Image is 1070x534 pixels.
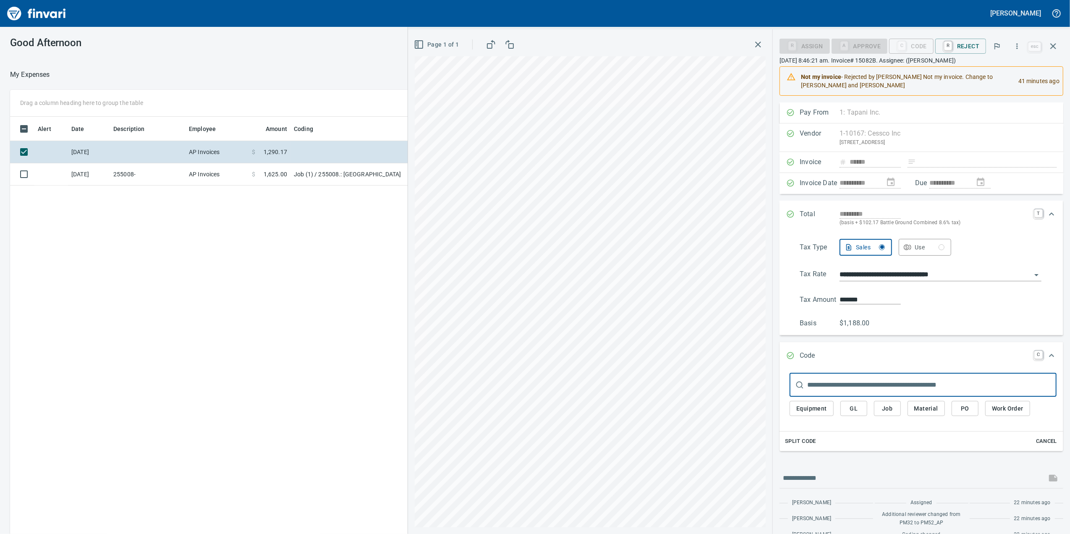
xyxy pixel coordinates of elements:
[252,148,255,156] span: $
[1034,351,1043,359] a: C
[780,370,1063,451] div: Expand
[1034,209,1043,217] a: T
[952,401,978,416] button: PO
[20,99,143,107] p: Drag a column heading here to group the table
[910,499,932,507] span: Assigned
[908,401,945,416] button: Material
[991,9,1041,18] h5: [PERSON_NAME]
[856,242,885,253] div: Sales
[264,148,287,156] span: 1,290.17
[792,515,831,523] span: [PERSON_NAME]
[801,73,841,80] strong: Not my invoice
[71,124,95,134] span: Date
[840,401,867,416] button: GL
[992,403,1023,414] span: Work Order
[780,201,1063,236] div: Expand
[780,56,1063,65] p: [DATE] 8:46:21 am. Invoice# 15082B. Assignee: ([PERSON_NAME])
[294,124,324,134] span: Coding
[847,403,861,414] span: GL
[840,219,1029,227] p: (basis + $102.17 Battle Ground Combined 8.6% tax)
[1014,515,1051,523] span: 22 minutes ago
[985,401,1030,416] button: Work Order
[790,401,834,416] button: Equipment
[113,124,156,134] span: Description
[264,170,287,178] span: 1,625.00
[800,242,840,256] p: Tax Type
[266,124,287,134] span: Amount
[874,401,901,416] button: Job
[935,39,986,54] button: RReject
[186,141,249,163] td: AP Invoices
[915,242,944,253] div: Use
[68,163,110,186] td: [DATE]
[186,163,249,186] td: AP Invoices
[10,70,50,80] nav: breadcrumb
[914,403,938,414] span: Material
[38,124,62,134] span: Alert
[942,39,979,53] span: Reject
[832,42,888,49] div: Coding Required
[68,141,110,163] td: [DATE]
[783,435,818,448] button: Split Code
[10,70,50,80] p: My Expenses
[290,163,500,186] td: Job (1) / 255008.: [GEOGRAPHIC_DATA]
[796,403,827,414] span: Equipment
[255,124,287,134] span: Amount
[958,403,972,414] span: PO
[412,37,462,52] button: Page 1 of 1
[785,437,816,446] span: Split Code
[1014,499,1051,507] span: 22 minutes ago
[1033,435,1060,448] button: Cancel
[71,124,84,134] span: Date
[110,163,186,186] td: 255008-
[801,69,1012,93] div: - Rejected by [PERSON_NAME] Not my invoice. Change to [PERSON_NAME] and [PERSON_NAME]
[416,39,459,50] span: Page 1 of 1
[1012,69,1060,93] div: 41 minutes ago
[881,403,894,414] span: Job
[189,124,227,134] span: Employee
[840,318,879,328] p: $1,188.00
[252,170,255,178] span: $
[1026,36,1063,56] span: Close invoice
[294,124,313,134] span: Coding
[189,124,216,134] span: Employee
[1031,269,1042,281] button: Open
[780,42,829,49] div: Assign
[989,7,1043,20] button: [PERSON_NAME]
[1035,437,1058,446] span: Cancel
[780,236,1063,335] div: Expand
[899,239,951,256] button: Use
[840,239,892,256] button: Sales
[944,41,952,50] a: R
[800,318,840,328] p: Basis
[800,209,840,227] p: Total
[113,124,145,134] span: Description
[10,37,277,49] h3: Good Afternoon
[1028,42,1041,51] a: esc
[800,295,840,305] p: Tax Amount
[1043,468,1063,488] span: This records your message into the invoice and notifies anyone mentioned
[800,351,840,361] p: Code
[879,510,964,527] span: Additional reviewer changed from PM32 to PM52_AP
[800,269,840,281] p: Tax Rate
[889,42,934,49] div: Code
[1008,37,1026,55] button: More
[988,37,1006,55] button: Flag
[792,499,831,507] span: [PERSON_NAME]
[780,342,1063,370] div: Expand
[5,3,68,24] img: Finvari
[38,124,51,134] span: Alert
